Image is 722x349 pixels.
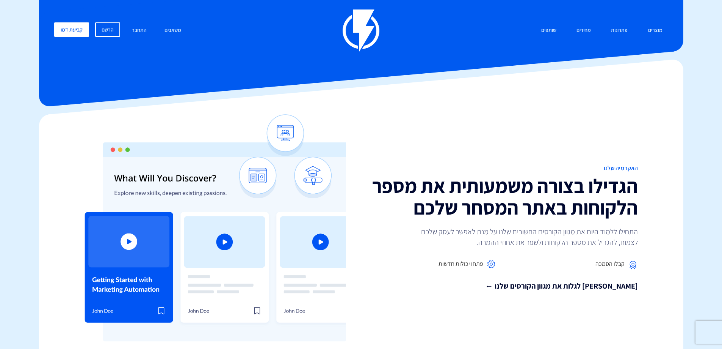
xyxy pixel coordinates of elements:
[367,175,638,218] h2: הגדילו בצורה משמעותית את מספר הלקוחות באתר המסחר שלכם
[571,22,597,39] a: מחירים
[642,22,668,39] a: מוצרים
[159,22,187,39] a: משאבים
[367,165,638,172] h1: האקדמיה שלנו
[126,22,152,39] a: התחבר
[605,22,633,39] a: פתרונות
[536,22,562,39] a: שותפים
[95,22,120,37] a: הרשם
[595,260,625,268] span: קבלו הסמכה
[410,226,638,248] p: התחילו ללמוד היום את מגוון הקורסים החשובים שלנו על מנת לאפשר לעסק שלכם לצמוח, להגדיל את מספר הלקו...
[439,260,483,268] span: פתחו יכולות חדשות
[54,22,89,37] a: קביעת דמו
[367,281,638,292] a: [PERSON_NAME] לגלות את מגוון הקורסים שלנו ←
